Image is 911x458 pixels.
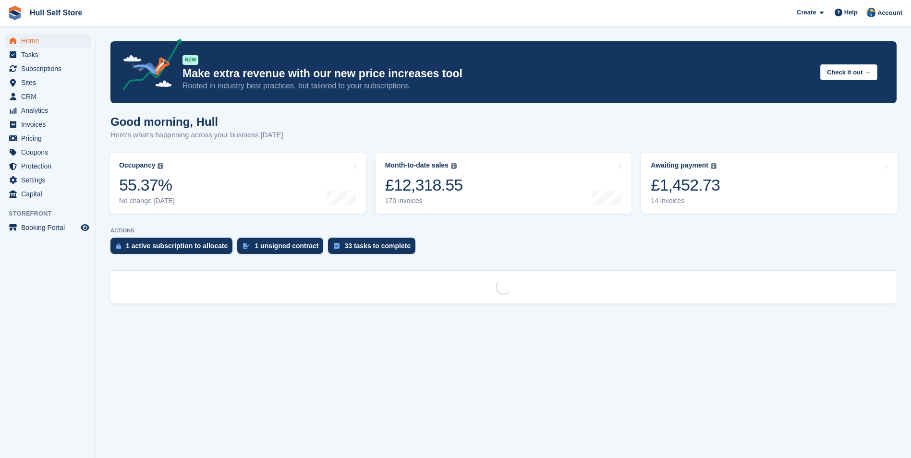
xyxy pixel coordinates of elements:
a: Month-to-date sales £12,318.55 170 invoices [376,153,632,214]
span: Pricing [21,132,79,145]
span: Booking Portal [21,221,79,234]
div: 14 invoices [651,197,720,205]
a: Awaiting payment £1,452.73 14 invoices [641,153,898,214]
a: menu [5,62,91,75]
img: icon-info-grey-7440780725fd019a000dd9b08b2336e03edf1995a4989e88bcd33f0948082b44.svg [711,163,717,169]
span: Create [797,8,816,17]
a: menu [5,159,91,173]
div: £12,318.55 [385,175,463,195]
a: menu [5,34,91,48]
span: Subscriptions [21,62,79,75]
div: 55.37% [119,175,175,195]
a: 33 tasks to complete [328,238,420,259]
div: Month-to-date sales [385,161,449,169]
div: £1,452.73 [651,175,720,195]
a: menu [5,48,91,61]
a: 1 active subscription to allocate [110,238,237,259]
span: Settings [21,173,79,187]
div: 1 unsigned contract [255,242,318,250]
a: menu [5,221,91,234]
img: contract_signature_icon-13c848040528278c33f63329250d36e43548de30e8caae1d1a13099fd9432cc5.svg [243,243,250,249]
img: active_subscription_to_allocate_icon-d502201f5373d7db506a760aba3b589e785aa758c864c3986d89f69b8ff3... [116,243,121,249]
div: Occupancy [119,161,155,169]
div: 1 active subscription to allocate [126,242,228,250]
a: Occupancy 55.37% No change [DATE] [109,153,366,214]
span: Storefront [9,209,96,218]
span: Home [21,34,79,48]
span: Protection [21,159,79,173]
div: 33 tasks to complete [344,242,411,250]
a: menu [5,90,91,103]
a: menu [5,76,91,89]
span: Coupons [21,145,79,159]
div: Awaiting payment [651,161,708,169]
a: menu [5,104,91,117]
span: Invoices [21,118,79,131]
div: No change [DATE] [119,197,175,205]
a: 1 unsigned contract [237,238,328,259]
p: Rooted in industry best practices, but tailored to your subscriptions. [182,81,813,91]
p: ACTIONS [110,228,897,234]
p: Here's what's happening across your business [DATE] [110,130,283,141]
img: stora-icon-8386f47178a22dfd0bd8f6a31ec36ba5ce8667c1dd55bd0f319d3a0aa187defe.svg [8,6,22,20]
div: 170 invoices [385,197,463,205]
span: Sites [21,76,79,89]
span: Analytics [21,104,79,117]
a: Hull Self Store [26,5,86,21]
span: CRM [21,90,79,103]
a: menu [5,132,91,145]
div: NEW [182,55,198,65]
a: Preview store [79,222,91,233]
a: menu [5,173,91,187]
h1: Good morning, Hull [110,115,283,128]
img: icon-info-grey-7440780725fd019a000dd9b08b2336e03edf1995a4989e88bcd33f0948082b44.svg [158,163,163,169]
a: menu [5,187,91,201]
img: price-adjustments-announcement-icon-8257ccfd72463d97f412b2fc003d46551f7dbcb40ab6d574587a9cd5c0d94... [115,39,182,94]
span: Account [877,8,902,18]
img: icon-info-grey-7440780725fd019a000dd9b08b2336e03edf1995a4989e88bcd33f0948082b44.svg [451,163,457,169]
img: Hull Self Store [866,8,876,17]
span: Tasks [21,48,79,61]
span: Help [844,8,858,17]
a: menu [5,118,91,131]
p: Make extra revenue with our new price increases tool [182,67,813,81]
button: Check it out → [820,64,877,80]
a: menu [5,145,91,159]
img: task-75834270c22a3079a89374b754ae025e5fb1db73e45f91037f5363f120a921f8.svg [334,243,340,249]
span: Capital [21,187,79,201]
